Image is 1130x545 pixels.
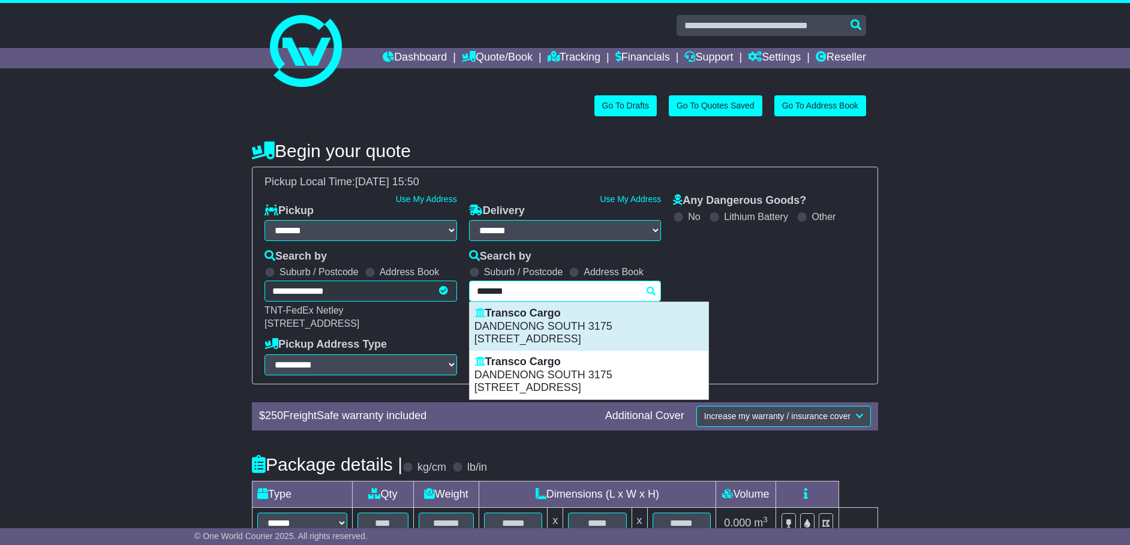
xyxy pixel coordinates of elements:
[474,320,704,333] p: DANDENONG SOUTH 3175
[396,194,457,204] a: Use My Address
[748,48,801,68] a: Settings
[252,141,878,161] h4: Begin your quote
[632,507,647,538] td: x
[265,305,344,315] span: TNT-FedEx Netley
[265,318,359,329] span: [STREET_ADDRESS]
[469,250,531,263] label: Search by
[600,194,661,204] a: Use My Address
[704,411,850,421] span: Increase my warranty / insurance cover
[594,95,657,116] a: Go To Drafts
[462,48,533,68] a: Quote/Book
[417,461,446,474] label: kg/cm
[280,266,359,278] label: Suburb / Postcode
[259,176,871,189] div: Pickup Local Time:
[479,481,716,507] td: Dimensions (L x W x H)
[265,338,387,351] label: Pickup Address Type
[548,48,600,68] a: Tracking
[754,517,768,529] span: m
[688,211,700,222] label: No
[816,48,866,68] a: Reseller
[763,515,768,524] sup: 3
[265,409,283,421] span: 250
[413,481,479,507] td: Weight
[353,481,414,507] td: Qty
[253,481,353,507] td: Type
[669,95,762,116] a: Go To Quotes Saved
[474,369,704,382] p: DANDENONG SOUTH 3175
[474,381,704,395] p: [STREET_ADDRESS]
[684,48,733,68] a: Support
[724,517,751,529] span: 0.000
[474,307,704,320] p: Transco Cargo
[474,333,704,346] p: [STREET_ADDRESS]
[696,406,871,427] button: Increase my warranty / insurance cover
[253,409,599,423] div: $ FreightSafe warranty included
[469,204,525,218] label: Delivery
[673,194,806,207] label: Any Dangerous Goods?
[383,48,447,68] a: Dashboard
[584,266,644,278] label: Address Book
[355,176,419,188] span: [DATE] 15:50
[265,250,327,263] label: Search by
[194,531,368,541] span: © One World Courier 2025. All rights reserved.
[548,507,563,538] td: x
[774,95,866,116] a: Go To Address Book
[599,409,690,423] div: Additional Cover
[467,461,487,474] label: lb/in
[265,204,314,218] label: Pickup
[812,211,836,222] label: Other
[380,266,440,278] label: Address Book
[484,266,563,278] label: Suburb / Postcode
[724,211,788,222] label: Lithium Battery
[474,356,704,369] p: Transco Cargo
[615,48,670,68] a: Financials
[252,454,402,474] h4: Package details |
[716,481,776,507] td: Volume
